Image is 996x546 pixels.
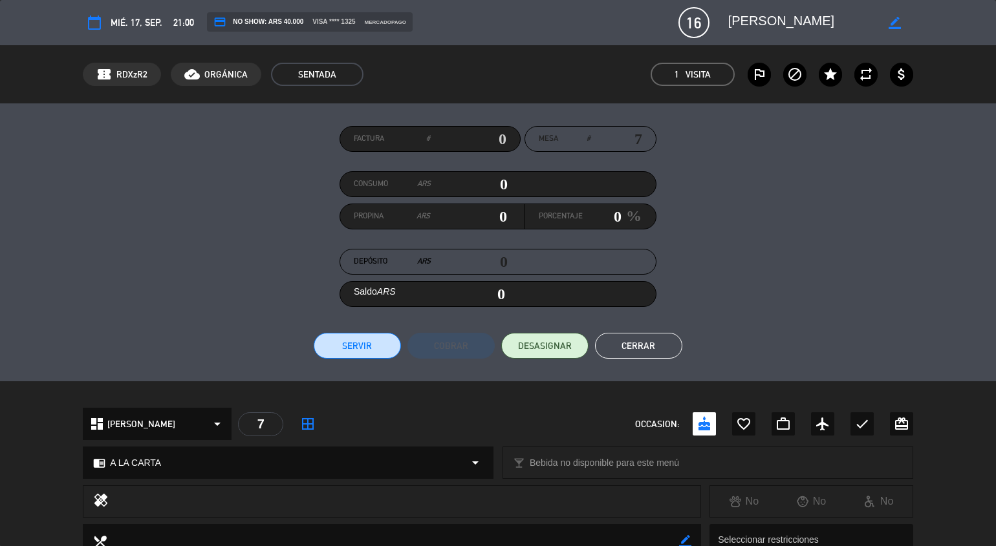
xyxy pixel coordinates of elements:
span: ORGÁNICA [204,67,248,82]
span: confirmation_number [96,67,112,82]
button: calendar_today [83,11,106,34]
span: RDXzR2 [116,67,147,82]
i: dashboard [89,416,105,432]
span: NO SHOW: ARS 40.000 [213,16,303,28]
i: border_all [300,416,316,432]
div: 7 [238,412,283,436]
span: Mesa [539,132,558,145]
label: Propina [354,210,431,223]
div: No [777,493,845,510]
em: ARS [417,178,431,191]
div: No [845,493,913,510]
span: 21:00 [173,15,194,30]
i: favorite_border [736,416,752,432]
span: mercadopago [365,18,406,26]
i: card_giftcard [894,416,909,432]
em: ARS [377,286,396,297]
i: border_color [889,17,901,29]
div: No [710,493,777,510]
i: check [854,416,870,432]
i: block [787,67,803,82]
button: Cobrar [407,333,495,359]
button: Cerrar [595,333,682,359]
i: chrome_reader_mode [93,457,105,469]
input: number [590,129,642,149]
em: # [587,132,590,145]
span: 1 [675,67,679,82]
i: attach_money [894,67,909,82]
label: Saldo [354,284,396,299]
i: calendar_today [87,15,102,30]
span: [PERSON_NAME] [107,417,175,432]
em: ARS [417,210,430,223]
span: A LA CARTA [110,456,161,470]
span: DESASIGNAR [518,339,572,353]
i: credit_card [213,16,226,28]
button: DESASIGNAR [501,333,589,359]
i: cloud_done [184,67,200,82]
i: local_bar [513,457,525,469]
i: arrow_drop_down [468,455,483,470]
i: arrow_drop_down [210,416,225,432]
input: 0 [430,207,507,226]
span: mié. 17, sep. [111,15,162,30]
em: # [426,132,430,145]
span: 16 [678,7,709,38]
span: SENTADA [271,63,363,86]
label: Porcentaje [539,210,583,223]
label: Consumo [354,178,431,191]
em: % [622,204,642,229]
span: OCCASION: [635,417,679,432]
i: star [823,67,838,82]
label: Depósito [354,255,431,268]
i: healing [93,492,109,510]
i: work_outline [775,416,791,432]
span: Bebida no disponible para este menú [530,456,679,470]
button: Servir [314,333,401,359]
em: ARS [417,255,431,268]
input: 0 [430,129,506,149]
i: repeat [858,67,874,82]
i: airplanemode_active [815,416,830,432]
i: cake [697,416,712,432]
em: Visita [686,67,711,82]
input: 0 [431,174,508,194]
i: outlined_flag [752,67,767,82]
input: 0 [583,207,622,226]
label: Factura [354,132,430,145]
